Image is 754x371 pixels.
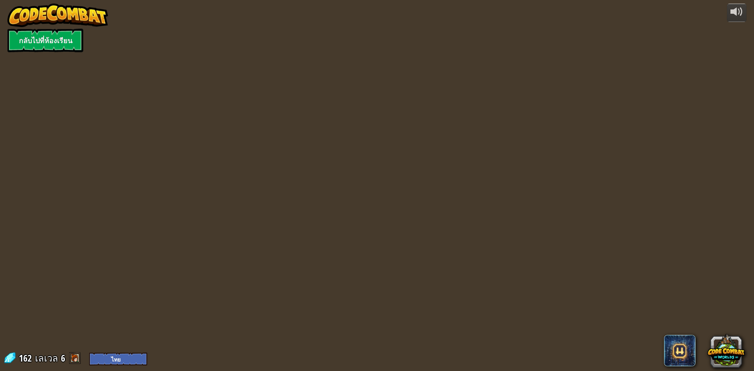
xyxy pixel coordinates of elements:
[61,352,65,364] span: 6
[7,4,108,27] img: CodeCombat - Learn how to code by playing a game
[35,352,58,365] span: เลเวล
[19,352,34,364] span: 162
[727,4,747,22] button: ปรับระดับเสียง
[7,29,83,52] a: กลับไปที่ห้องเรียน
